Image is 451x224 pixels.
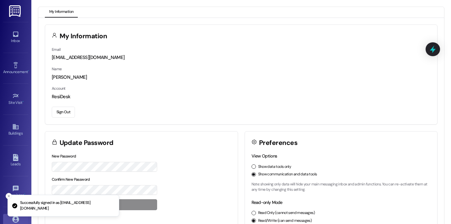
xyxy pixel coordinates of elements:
[52,107,75,118] button: Sign Out
[52,86,66,91] label: Account
[258,164,291,170] label: Show data tools only
[52,74,431,81] div: [PERSON_NAME]
[3,91,28,108] a: Site Visit •
[52,67,62,72] label: Name
[252,200,283,205] label: Read-only Mode
[60,33,107,40] h3: My Information
[3,29,28,46] a: Inbox
[52,54,431,61] div: [EMAIL_ADDRESS][DOMAIN_NAME]
[45,7,78,18] button: My Information
[28,69,29,73] span: •
[258,218,312,224] label: Read/Write (can send messages)
[52,47,61,52] label: Email
[3,183,28,200] a: Templates •
[3,121,28,138] a: Buildings
[6,193,12,199] button: Close toast
[52,93,431,100] div: ResiDesk
[9,5,22,17] img: ResiDesk Logo
[258,172,317,177] label: Show communication and data tools
[258,210,315,216] label: Read Only (cannot send messages)
[259,140,297,146] h3: Preferences
[20,200,114,211] p: Successfully signed in as [EMAIL_ADDRESS][DOMAIN_NAME]
[52,177,90,182] label: Confirm New Password
[52,154,76,159] label: New Password
[252,153,277,159] label: View Options
[60,140,114,146] h3: Update Password
[252,182,431,193] p: Note: showing only data will hide your main messaging inbox and admin functions. You can re-activ...
[3,152,28,169] a: Leads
